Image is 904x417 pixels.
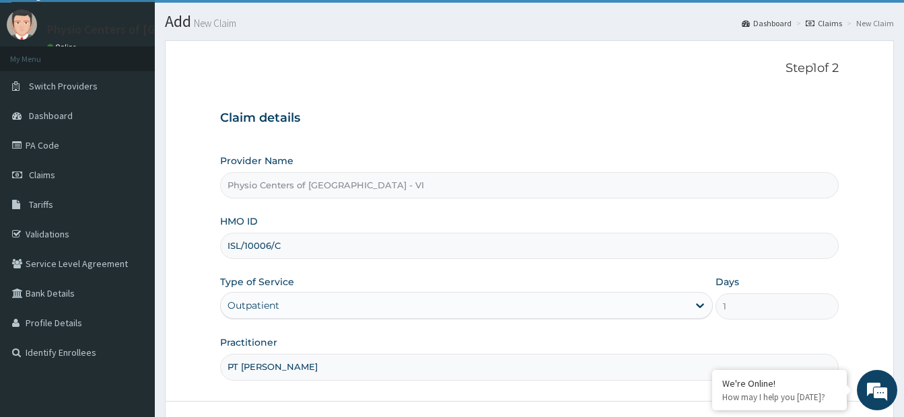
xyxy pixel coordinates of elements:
h1: Add [165,13,894,30]
label: Type of Service [220,275,294,289]
label: Days [716,275,739,289]
h3: Claim details [220,111,839,126]
div: Outpatient [228,299,279,312]
p: How may I help you today? [722,391,837,403]
a: Claims [806,17,842,29]
span: Switch Providers [29,80,98,92]
span: Tariffs [29,198,53,211]
p: Physio Centers of [GEOGRAPHIC_DATA] [47,24,254,36]
label: Practitioner [220,336,277,349]
div: We're Online! [722,377,837,389]
p: Step 1 of 2 [220,61,839,76]
span: Dashboard [29,110,73,122]
input: Enter HMO ID [220,233,839,259]
img: User Image [7,9,37,40]
img: d_794563401_company_1708531726252_794563401 [25,67,55,101]
textarea: Type your message and hit 'Enter' [7,276,256,323]
span: Claims [29,169,55,181]
a: Online [47,42,79,52]
label: HMO ID [220,215,258,228]
a: Dashboard [742,17,792,29]
input: Enter Name [220,354,839,380]
li: New Claim [843,17,894,29]
span: We're online! [78,124,186,260]
label: Provider Name [220,154,293,167]
small: New Claim [191,18,236,28]
div: Chat with us now [70,75,226,93]
div: Minimize live chat window [221,7,253,39]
